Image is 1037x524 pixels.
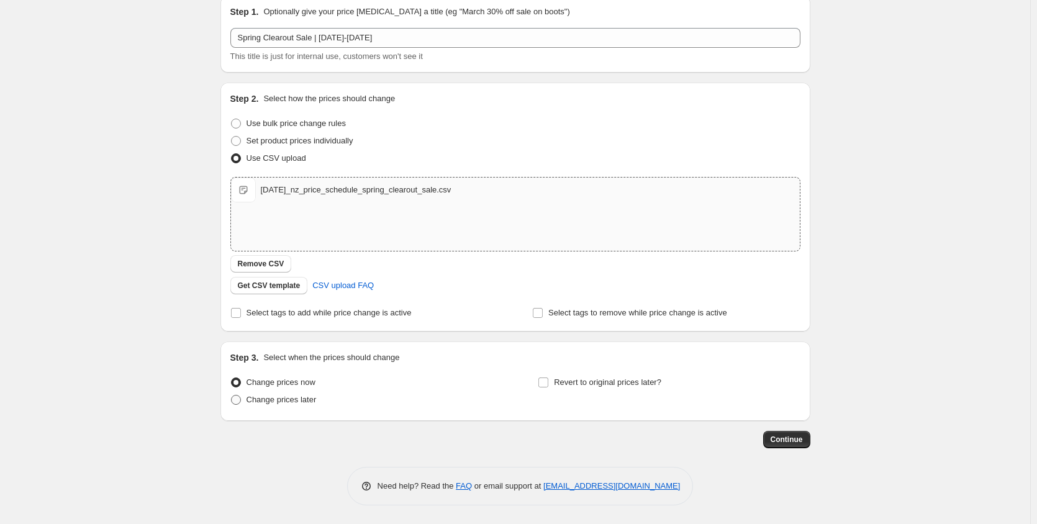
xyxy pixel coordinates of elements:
[548,308,727,317] span: Select tags to remove while price change is active
[456,481,472,490] a: FAQ
[247,153,306,163] span: Use CSV upload
[247,377,315,387] span: Change prices now
[230,255,292,273] button: Remove CSV
[263,93,395,105] p: Select how the prices should change
[312,279,374,292] span: CSV upload FAQ
[263,6,569,18] p: Optionally give your price [MEDICAL_DATA] a title (eg "March 30% off sale on boots")
[247,395,317,404] span: Change prices later
[230,351,259,364] h2: Step 3.
[230,52,423,61] span: This title is just for internal use, customers won't see it
[230,28,800,48] input: 30% off holiday sale
[543,481,680,490] a: [EMAIL_ADDRESS][DOMAIN_NAME]
[771,435,803,445] span: Continue
[763,431,810,448] button: Continue
[247,308,412,317] span: Select tags to add while price change is active
[263,351,399,364] p: Select when the prices should change
[247,119,346,128] span: Use bulk price change rules
[230,93,259,105] h2: Step 2.
[261,184,451,196] div: [DATE]_nz_price_schedule_spring_clearout_sale.csv
[238,281,301,291] span: Get CSV template
[247,136,353,145] span: Set product prices individually
[305,276,381,296] a: CSV upload FAQ
[378,481,456,490] span: Need help? Read the
[230,6,259,18] h2: Step 1.
[230,277,308,294] button: Get CSV template
[554,377,661,387] span: Revert to original prices later?
[238,259,284,269] span: Remove CSV
[472,481,543,490] span: or email support at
